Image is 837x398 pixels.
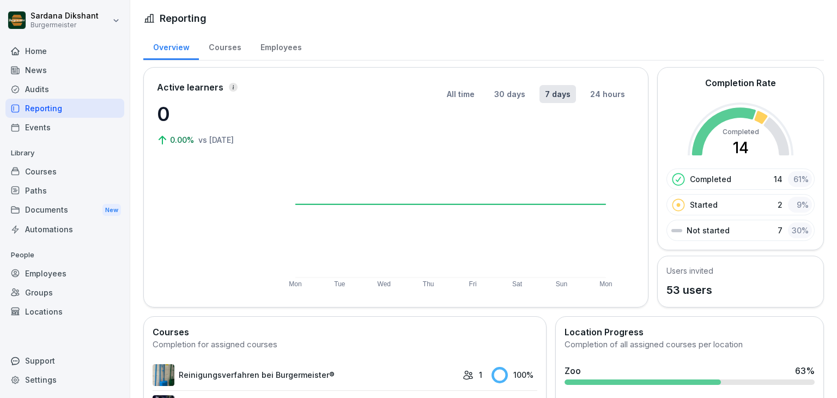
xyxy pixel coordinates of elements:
div: 30 % [788,222,812,238]
text: Sat [513,280,523,288]
a: Locations [5,302,124,321]
p: Not started [687,225,730,236]
div: 63 % [795,364,815,377]
a: Courses [5,162,124,181]
a: Groups [5,283,124,302]
p: 1 [479,369,482,381]
button: 30 days [489,85,531,103]
a: Employees [5,264,124,283]
a: Paths [5,181,124,200]
text: Thu [423,280,434,288]
p: 2 [778,199,783,210]
h2: Completion Rate [705,76,776,89]
p: 14 [774,173,783,185]
a: Reinigungsverfahren bei Burgermeister® [153,364,457,386]
h2: Courses [153,325,537,339]
p: People [5,246,124,264]
text: Mon [289,280,301,288]
button: 24 hours [585,85,630,103]
div: New [102,204,121,216]
a: Reporting [5,99,124,118]
a: Overview [143,32,199,60]
a: Employees [251,32,311,60]
a: Zoo63% [560,360,819,389]
text: Tue [334,280,345,288]
p: Burgermeister [31,21,99,29]
a: Audits [5,80,124,99]
p: 7 [778,225,783,236]
p: vs [DATE] [198,134,234,146]
p: Active learners [157,81,223,94]
div: 9 % [788,197,812,213]
p: Library [5,144,124,162]
a: Automations [5,220,124,239]
div: 100 % [492,367,537,383]
text: Mon [600,280,612,288]
p: Sardana Dikshant [31,11,99,21]
p: Completed [690,173,731,185]
div: 61 % [788,171,812,187]
button: All time [441,85,480,103]
div: Support [5,351,124,370]
a: Settings [5,370,124,389]
div: Completion for assigned courses [153,339,537,351]
text: Wed [378,280,391,288]
img: koo5icv7lj8zr1vdtkxmkv8m.png [153,364,174,386]
button: 7 days [539,85,576,103]
p: Started [690,199,718,210]
h5: Users invited [666,265,713,276]
h2: Location Progress [565,325,815,339]
p: 53 users [666,282,713,298]
div: Zoo [565,364,581,377]
p: 0.00% [170,134,196,146]
a: News [5,61,124,80]
div: Completion of all assigned courses per location [565,339,815,351]
a: Home [5,41,124,61]
p: 0 [157,99,266,129]
h1: Reporting [160,11,207,26]
a: Events [5,118,124,137]
a: Courses [199,32,251,60]
text: Sun [556,280,567,288]
div: Documents [5,200,124,220]
text: Fri [469,280,477,288]
a: DocumentsNew [5,200,124,220]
